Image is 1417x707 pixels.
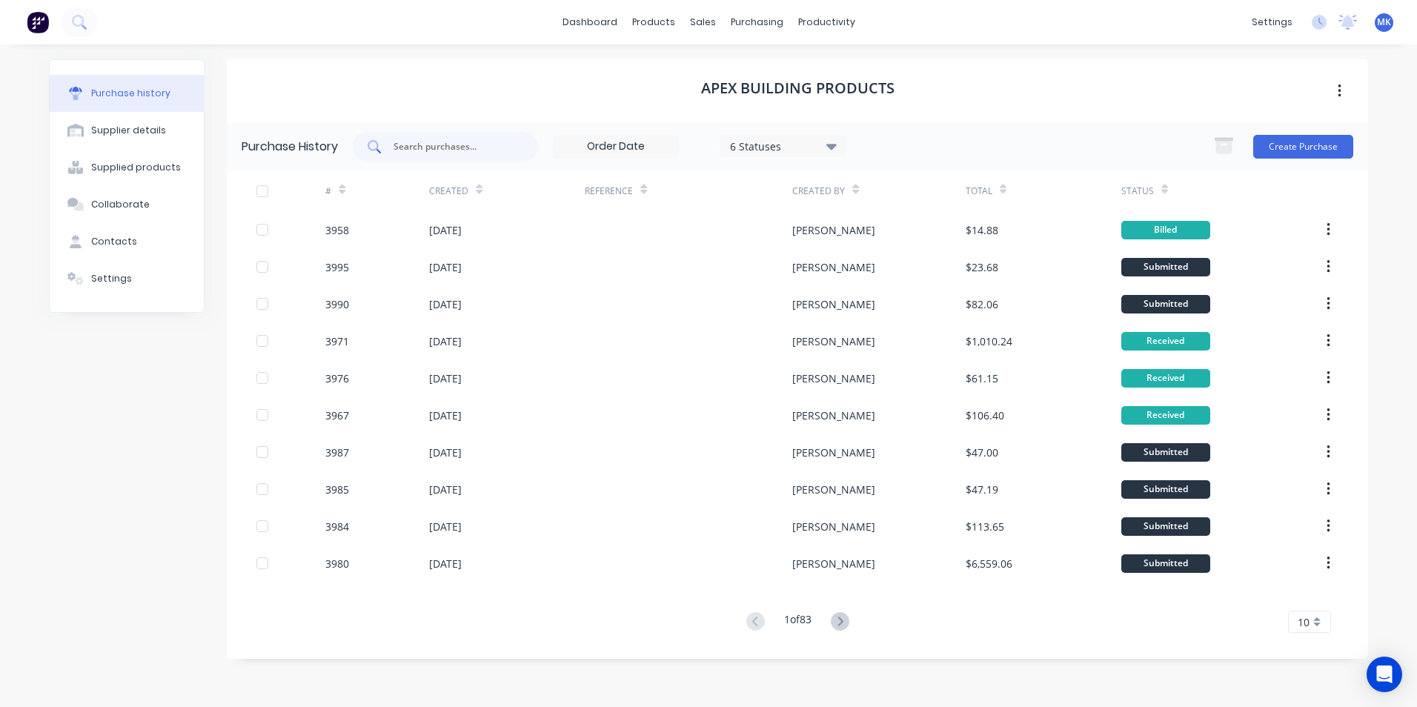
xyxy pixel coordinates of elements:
[429,556,462,571] div: [DATE]
[784,611,812,633] div: 1 of 83
[966,259,998,275] div: $23.68
[50,75,204,112] button: Purchase history
[50,260,204,297] button: Settings
[966,333,1012,349] div: $1,010.24
[392,139,515,154] input: Search purchases...
[429,482,462,497] div: [DATE]
[1121,443,1210,462] div: Submitted
[325,408,349,423] div: 3967
[325,445,349,460] div: 3987
[1121,480,1210,499] div: Submitted
[429,222,462,238] div: [DATE]
[429,333,462,349] div: [DATE]
[325,185,331,198] div: #
[966,296,998,312] div: $82.06
[325,222,349,238] div: 3958
[1121,369,1210,388] div: Received
[429,519,462,534] div: [DATE]
[555,11,625,33] a: dashboard
[792,408,875,423] div: [PERSON_NAME]
[723,11,791,33] div: purchasing
[91,87,170,100] div: Purchase history
[325,296,349,312] div: 3990
[625,11,683,33] div: products
[50,112,204,149] button: Supplier details
[91,272,132,285] div: Settings
[966,445,998,460] div: $47.00
[429,259,462,275] div: [DATE]
[1244,11,1300,33] div: settings
[1298,614,1310,630] span: 10
[1121,295,1210,313] div: Submitted
[792,333,875,349] div: [PERSON_NAME]
[429,371,462,386] div: [DATE]
[429,296,462,312] div: [DATE]
[792,519,875,534] div: [PERSON_NAME]
[1121,221,1210,239] div: Billed
[966,519,1004,534] div: $113.65
[701,79,895,97] h1: Apex Building Products
[966,408,1004,423] div: $106.40
[1121,185,1154,198] div: Status
[792,556,875,571] div: [PERSON_NAME]
[325,556,349,571] div: 3980
[966,371,998,386] div: $61.15
[50,149,204,186] button: Supplied products
[966,482,998,497] div: $47.19
[1377,16,1391,29] span: MK
[325,333,349,349] div: 3971
[325,482,349,497] div: 3985
[50,186,204,223] button: Collaborate
[792,296,875,312] div: [PERSON_NAME]
[554,136,678,158] input: Order Date
[1121,406,1210,425] div: Received
[966,185,992,198] div: Total
[429,445,462,460] div: [DATE]
[1121,332,1210,351] div: Received
[966,556,1012,571] div: $6,559.06
[585,185,633,198] div: Reference
[1253,135,1353,159] button: Create Purchase
[325,371,349,386] div: 3976
[1121,258,1210,276] div: Submitted
[91,161,181,174] div: Supplied products
[791,11,863,33] div: productivity
[50,223,204,260] button: Contacts
[683,11,723,33] div: sales
[91,124,166,137] div: Supplier details
[242,138,338,156] div: Purchase History
[429,408,462,423] div: [DATE]
[1121,517,1210,536] div: Submitted
[792,482,875,497] div: [PERSON_NAME]
[792,185,845,198] div: Created By
[966,222,998,238] div: $14.88
[325,519,349,534] div: 3984
[730,138,836,153] div: 6 Statuses
[1121,554,1210,573] div: Submitted
[27,11,49,33] img: Factory
[91,235,137,248] div: Contacts
[1367,657,1402,692] div: Open Intercom Messenger
[792,222,875,238] div: [PERSON_NAME]
[325,259,349,275] div: 3995
[792,259,875,275] div: [PERSON_NAME]
[792,371,875,386] div: [PERSON_NAME]
[792,445,875,460] div: [PERSON_NAME]
[91,198,150,211] div: Collaborate
[429,185,468,198] div: Created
